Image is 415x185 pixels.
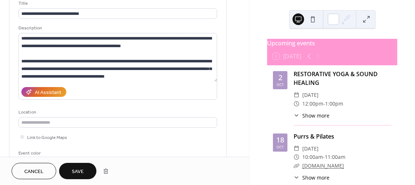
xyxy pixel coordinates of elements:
span: Cancel [24,168,43,176]
span: Save [72,168,84,176]
span: 12:00pm [302,99,323,108]
div: Oct [277,83,284,86]
div: ​ [294,99,299,108]
span: 1:00pm [325,99,343,108]
button: Cancel [12,163,56,179]
button: ​Show more [294,112,329,119]
div: ​ [294,112,299,119]
div: Location [18,108,216,116]
div: AI Assistant [35,89,61,96]
button: AI Assistant [21,87,66,97]
span: - [323,99,325,108]
div: Oct [277,145,284,149]
span: Show more [302,174,329,181]
div: Description [18,24,216,32]
span: Link to Google Maps [27,134,67,141]
span: Show more [302,112,329,119]
span: - [323,153,325,161]
div: ​ [294,144,299,153]
div: ​ [294,91,299,99]
span: 11:00am [325,153,345,161]
div: 2 [278,74,282,81]
button: Save [59,163,96,179]
a: Purrs & Pilates [294,132,334,140]
span: [DATE] [302,91,319,99]
a: [DOMAIN_NAME] [302,162,344,169]
div: ​ [294,153,299,161]
div: ​ [294,161,299,170]
div: 18 [276,136,284,144]
button: ​Show more [294,174,329,181]
span: 10:00am [302,153,323,161]
div: Upcoming events [267,39,397,48]
span: [DATE] [302,144,319,153]
div: RESTORATIVE YOGA & SOUND HEALING [294,70,391,87]
div: Event color [18,149,73,157]
div: ​ [294,174,299,181]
